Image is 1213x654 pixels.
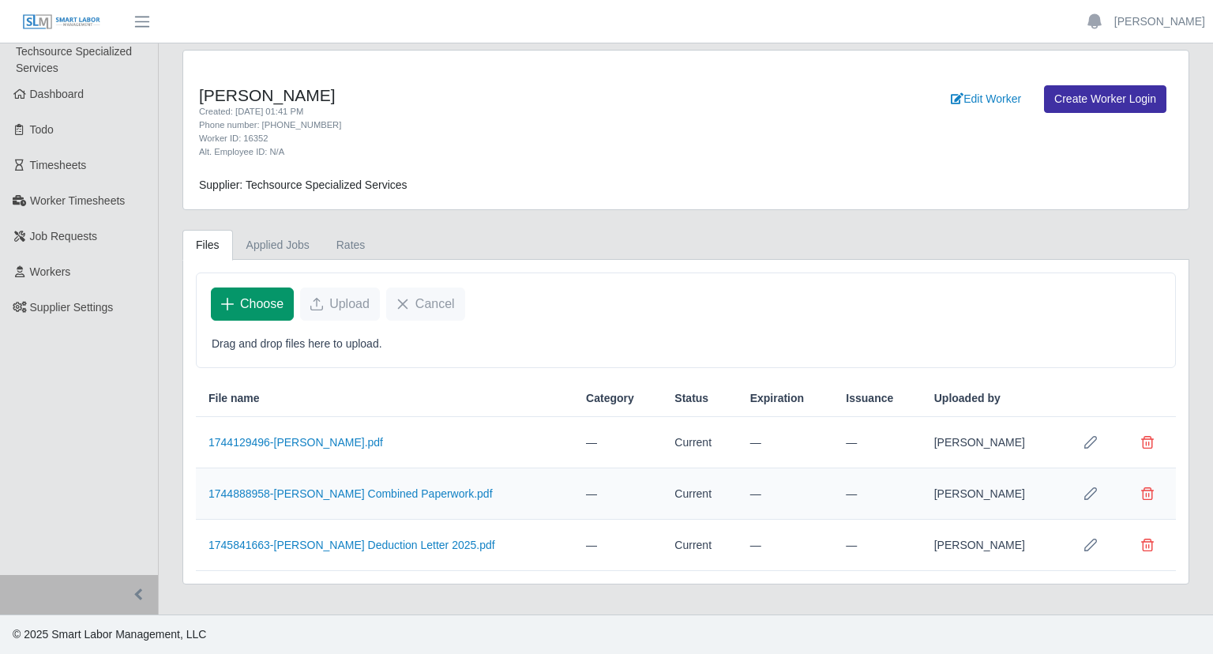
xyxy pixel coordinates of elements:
td: [PERSON_NAME] [922,520,1062,571]
p: Drag and drop files here to upload. [212,336,1160,352]
td: — [833,468,921,520]
a: Applied Jobs [233,230,323,261]
button: Delete file [1132,478,1163,509]
span: File name [208,390,260,407]
a: Rates [323,230,379,261]
button: Cancel [386,288,465,321]
td: Current [662,520,737,571]
td: — [833,520,921,571]
td: — [573,468,662,520]
button: Choose [211,288,294,321]
td: — [573,417,662,468]
button: Delete file [1132,529,1163,561]
span: Techsource Specialized Services [16,45,132,74]
a: Edit Worker [941,85,1031,113]
button: Row Edit [1075,427,1106,458]
td: Current [662,468,737,520]
span: Todo [30,123,54,136]
td: Current [662,417,737,468]
a: Create Worker Login [1044,85,1166,113]
a: Files [182,230,233,261]
button: Row Edit [1075,529,1106,561]
span: Supplier Settings [30,301,114,314]
img: SLM Logo [22,13,101,31]
span: Worker Timesheets [30,194,125,207]
span: Job Requests [30,230,98,242]
span: Status [674,390,708,407]
button: Upload [300,288,380,321]
span: Expiration [750,390,804,407]
td: — [738,417,834,468]
span: Upload [329,295,370,314]
td: — [833,417,921,468]
a: [PERSON_NAME] [1114,13,1205,30]
button: Delete file [1132,427,1163,458]
td: [PERSON_NAME] [922,468,1062,520]
span: Issuance [846,390,893,407]
div: Alt. Employee ID: N/A [199,145,757,159]
a: 1744129496-[PERSON_NAME].pdf [208,436,383,449]
div: Created: [DATE] 01:41 PM [199,105,757,118]
span: Dashboard [30,88,84,100]
span: Uploaded by [934,390,1001,407]
div: Phone number: [PHONE_NUMBER] [199,118,757,132]
button: Row Edit [1075,478,1106,509]
td: — [738,468,834,520]
div: Worker ID: 16352 [199,132,757,145]
td: — [573,520,662,571]
span: © 2025 Smart Labor Management, LLC [13,628,206,641]
span: Workers [30,265,71,278]
span: Choose [240,295,284,314]
a: 1744888958-[PERSON_NAME] Combined Paperwork.pdf [208,487,493,500]
span: Timesheets [30,159,87,171]
span: Category [586,390,634,407]
span: Supplier: Techsource Specialized Services [199,179,407,191]
td: — [738,520,834,571]
a: 1745841663-[PERSON_NAME] Deduction Letter 2025.pdf [208,539,495,551]
span: Cancel [415,295,455,314]
td: [PERSON_NAME] [922,417,1062,468]
h4: [PERSON_NAME] [199,85,757,105]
